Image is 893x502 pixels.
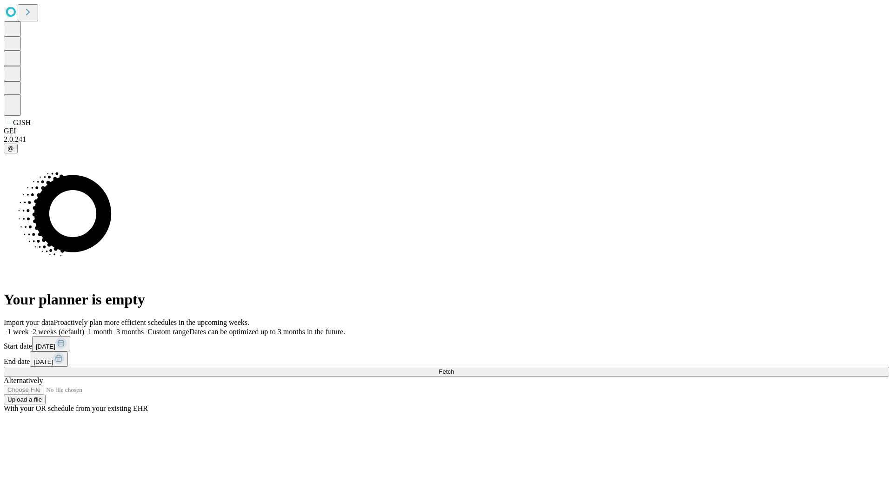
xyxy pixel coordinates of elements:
div: Start date [4,336,889,351]
h1: Your planner is empty [4,291,889,308]
span: Import your data [4,318,54,326]
span: Custom range [147,328,189,336]
span: @ [7,145,14,152]
span: Dates can be optimized up to 3 months in the future. [189,328,345,336]
button: Upload a file [4,395,46,404]
div: End date [4,351,889,367]
span: [DATE] [33,358,53,365]
button: [DATE] [32,336,70,351]
span: Proactively plan more efficient schedules in the upcoming weeks. [54,318,249,326]
span: 1 month [88,328,113,336]
button: @ [4,144,18,153]
span: With your OR schedule from your existing EHR [4,404,148,412]
button: Fetch [4,367,889,376]
div: GEI [4,127,889,135]
span: 2 weeks (default) [33,328,84,336]
span: Alternatively [4,376,43,384]
span: 1 week [7,328,29,336]
span: Fetch [439,368,454,375]
button: [DATE] [30,351,68,367]
span: 3 months [116,328,144,336]
div: 2.0.241 [4,135,889,144]
span: GJSH [13,119,31,126]
span: [DATE] [36,343,55,350]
